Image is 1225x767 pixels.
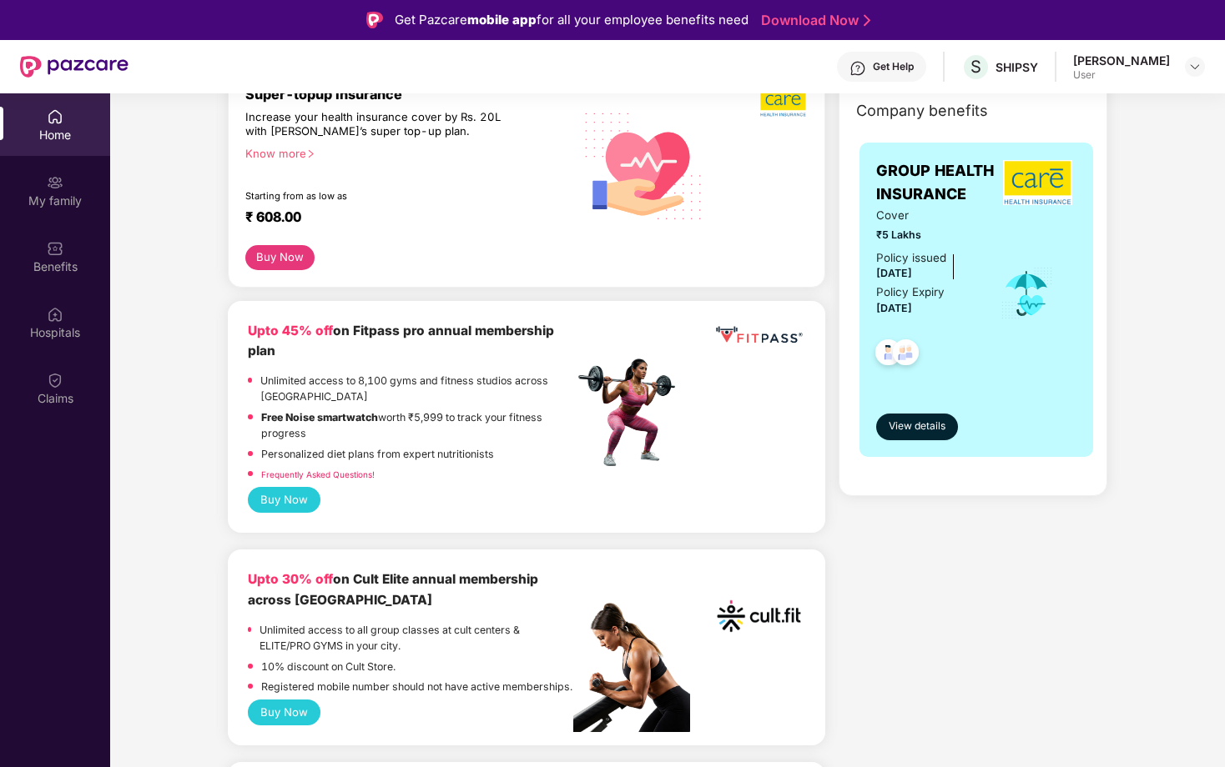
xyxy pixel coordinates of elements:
[245,245,315,270] button: Buy Now
[467,12,537,28] strong: mobile app
[306,149,315,158] span: right
[1073,53,1170,68] div: [PERSON_NAME]
[876,414,958,440] button: View details
[47,372,63,389] img: svg+xml;base64,PHN2ZyBpZD0iQ2xhaW0iIHhtbG5zPSJodHRwOi8vd3d3LnczLm9yZy8yMDAwL3N2ZyIgd2lkdGg9IjIwIi...
[245,110,502,139] div: Increase your health insurance cover by Rs. 20L with [PERSON_NAME]’s super top-up plan.
[1188,60,1202,73] img: svg+xml;base64,PHN2ZyBpZD0iRHJvcGRvd24tMzJ4MzIiIHhtbG5zPSJodHRwOi8vd3d3LnczLm9yZy8yMDAwL3N2ZyIgd2...
[261,446,494,462] p: Personalized diet plans from expert nutritionists
[713,321,805,350] img: fppp.png
[47,306,63,323] img: svg+xml;base64,PHN2ZyBpZD0iSG9zcGl0YWxzIiB4bWxucz0iaHR0cDovL3d3dy53My5vcmcvMjAwMC9zdmciIHdpZHRoPS...
[876,207,976,224] span: Cover
[248,323,554,358] b: on Fitpass pro annual membership plan
[395,10,749,30] div: Get Pazcare for all your employee benefits need
[47,108,63,125] img: svg+xml;base64,PHN2ZyBpZD0iSG9tZSIgeG1sbnM9Imh0dHA6Ly93d3cudzMub3JnLzIwMDAvc3ZnIiB3aWR0aD0iMjAiIG...
[47,174,63,191] img: svg+xml;base64,PHN2ZyB3aWR0aD0iMjAiIGhlaWdodD0iMjAiIHZpZXdCb3g9IjAgMCAyMCAyMCIgZmlsbD0ibm9uZSIgeG...
[876,302,912,314] span: [DATE]
[248,699,320,725] button: Buy Now
[970,57,981,77] span: S
[245,147,563,158] div: Know more
[248,571,538,607] b: on Cult Elite annual membership across [GEOGRAPHIC_DATA]
[260,622,572,654] p: Unlimited access to all group classes at cult centers & ELITE/PRO GYMS in your city.
[245,86,573,103] div: Super-topup Insurance
[245,208,557,228] div: ₹ 608.00
[876,283,945,301] div: Policy Expiry
[864,12,870,29] img: Stroke
[876,267,912,279] span: [DATE]
[889,419,945,434] span: View details
[885,334,926,375] img: svg+xml;base64,PHN2ZyB4bWxucz0iaHR0cDovL3d3dy53My5vcmcvMjAwMC9zdmciIHdpZHRoPSI0OC45NDMiIGhlaWdodD...
[1073,68,1170,82] div: User
[47,240,63,257] img: svg+xml;base64,PHN2ZyBpZD0iQmVuZWZpdHMiIHhtbG5zPSJodHRwOi8vd3d3LnczLm9yZy8yMDAwL3N2ZyIgd2lkdGg9Ij...
[248,571,333,587] b: Upto 30% off
[876,249,946,267] div: Policy issued
[1003,160,1072,205] img: insurerLogo
[713,569,805,662] img: cult.png
[856,99,988,123] span: Company benefits
[760,86,808,118] img: b5dec4f62d2307b9de63beb79f102df3.png
[248,323,333,338] b: Upto 45% off
[261,409,573,442] p: worth ₹5,999 to track your fitness progress
[573,354,690,471] img: fpp.png
[260,373,573,405] p: Unlimited access to 8,100 gyms and fitness studios across [GEOGRAPHIC_DATA]
[20,56,129,78] img: New Pazcare Logo
[366,12,383,28] img: Logo
[868,334,909,375] img: svg+xml;base64,PHN2ZyB4bWxucz0iaHR0cDovL3d3dy53My5vcmcvMjAwMC9zdmciIHdpZHRoPSI0OC45NDMiIGhlaWdodD...
[245,190,502,202] div: Starting from as low as
[261,659,396,674] p: 10% discount on Cult Store.
[873,60,914,73] div: Get Help
[261,469,375,479] a: Frequently Asked Questions!
[876,159,999,207] span: GROUP HEALTH INSURANCE
[849,60,866,77] img: svg+xml;base64,PHN2ZyBpZD0iSGVscC0zMngzMiIgeG1sbnM9Imh0dHA6Ly93d3cudzMub3JnLzIwMDAvc3ZnIiB3aWR0aD...
[573,603,690,732] img: pc2.png
[761,12,865,29] a: Download Now
[1000,266,1054,321] img: icon
[261,411,378,424] strong: Free Noise smartwatch
[573,93,714,236] img: svg+xml;base64,PHN2ZyB4bWxucz0iaHR0cDovL3d3dy53My5vcmcvMjAwMC9zdmciIHhtbG5zOnhsaW5rPSJodHRwOi8vd3...
[248,487,320,513] button: Buy Now
[261,679,572,694] p: Registered mobile number should not have active memberships.
[996,59,1038,75] div: SHIPSY
[876,227,976,243] span: ₹5 Lakhs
